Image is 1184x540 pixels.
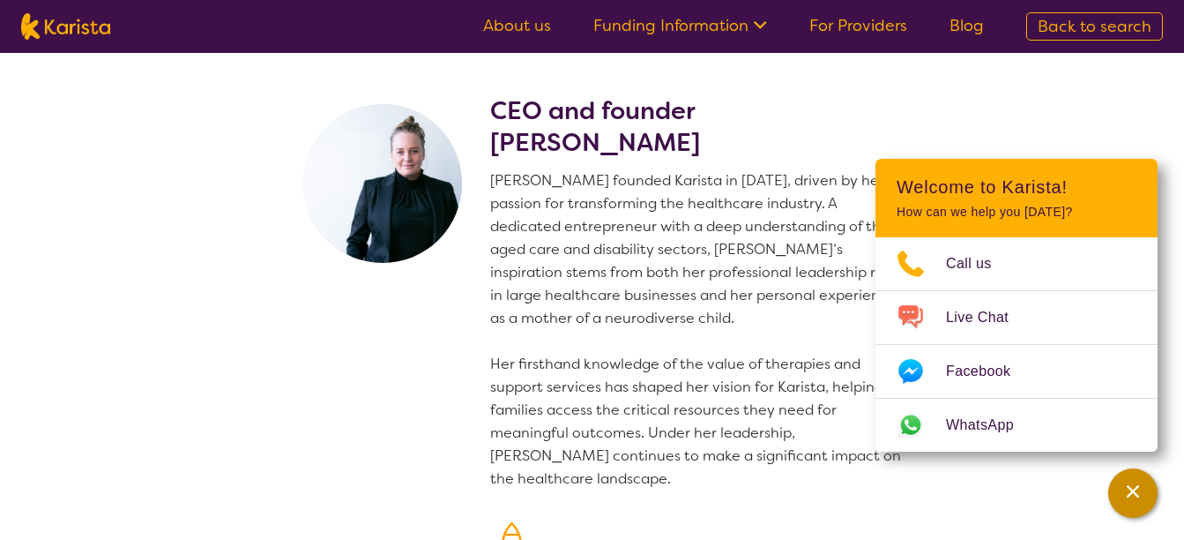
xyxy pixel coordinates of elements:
p: [PERSON_NAME] founded Karista in [DATE], driven by her passion for transforming the healthcare in... [490,169,910,491]
span: WhatsApp [946,412,1035,439]
h2: CEO and founder [PERSON_NAME] [490,95,910,159]
a: Back to search [1026,12,1163,41]
p: How can we help you [DATE]? [897,205,1136,220]
span: Back to search [1038,16,1151,37]
a: Blog [949,15,984,36]
a: For Providers [809,15,907,36]
a: Funding Information [593,15,767,36]
span: Live Chat [946,304,1030,331]
span: Facebook [946,358,1031,385]
img: Karista logo [21,13,110,40]
a: About us [483,15,551,36]
h2: Welcome to Karista! [897,176,1136,198]
ul: Choose channel [875,237,1158,452]
a: Web link opens in a new tab. [875,399,1158,452]
div: Channel Menu [875,159,1158,452]
span: Call us [946,251,1013,277]
button: Channel Menu [1108,469,1158,518]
